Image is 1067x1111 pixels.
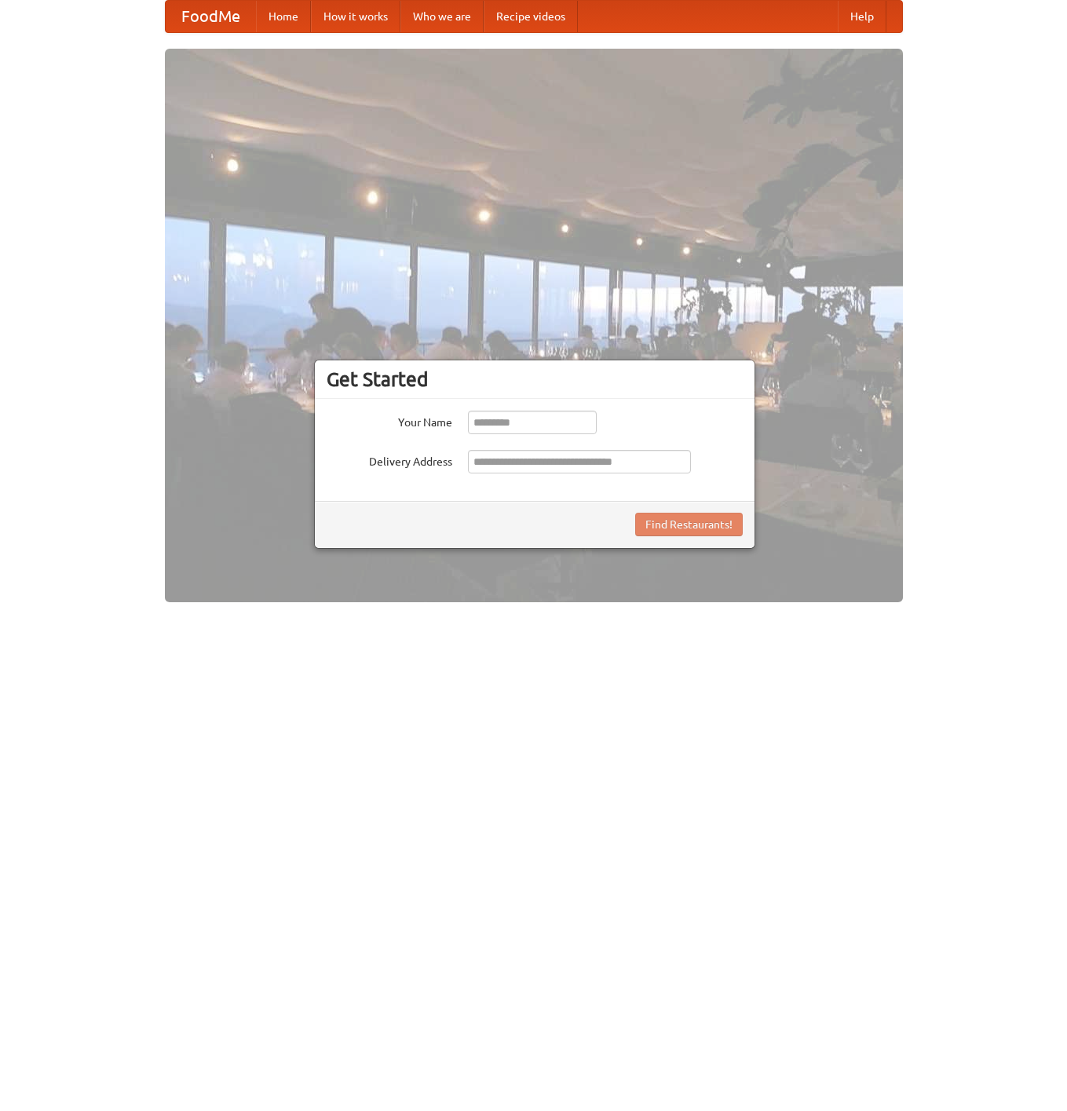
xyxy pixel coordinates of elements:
[484,1,578,32] a: Recipe videos
[400,1,484,32] a: Who we are
[838,1,886,32] a: Help
[327,450,452,470] label: Delivery Address
[327,367,743,391] h3: Get Started
[311,1,400,32] a: How it works
[256,1,311,32] a: Home
[166,1,256,32] a: FoodMe
[635,513,743,536] button: Find Restaurants!
[327,411,452,430] label: Your Name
